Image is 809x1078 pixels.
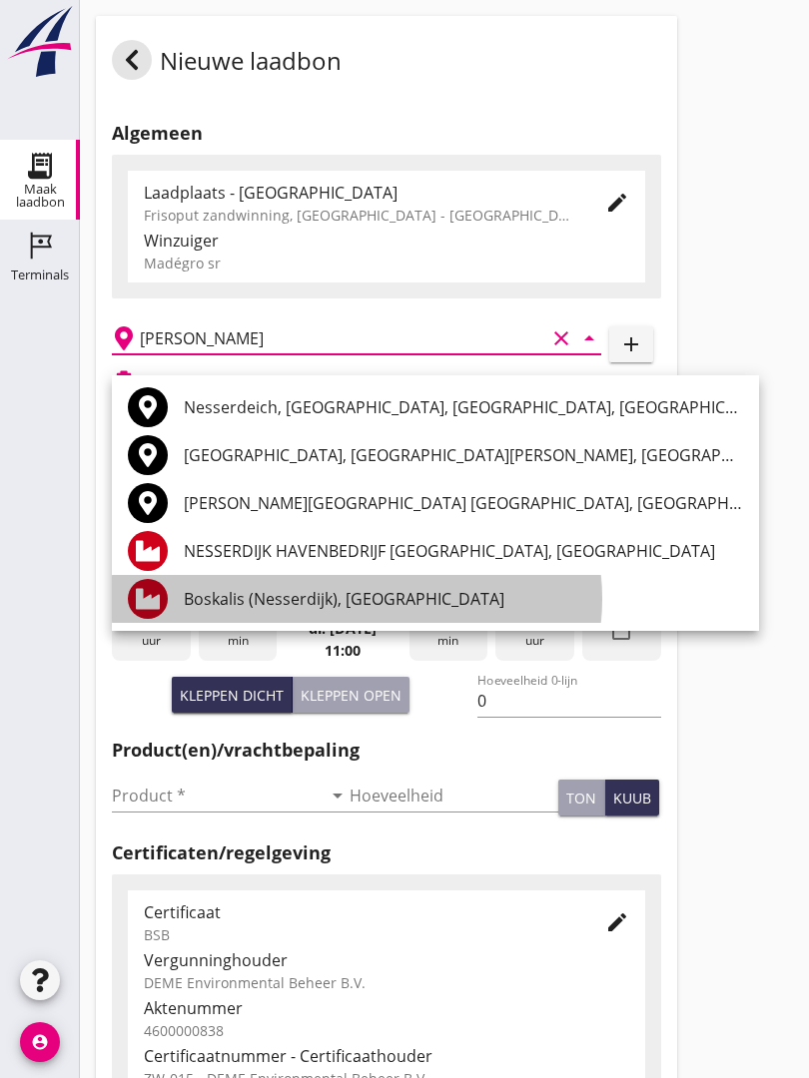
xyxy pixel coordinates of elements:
[184,587,743,611] div: Boskalis (Nesserdijk), [GEOGRAPHIC_DATA]
[184,395,743,419] div: Nesserdeich, [GEOGRAPHIC_DATA], [GEOGRAPHIC_DATA], [GEOGRAPHIC_DATA]
[293,677,409,713] button: Kleppen open
[180,685,284,706] div: Kleppen dicht
[144,924,573,945] div: BSB
[566,788,596,808] div: ton
[605,780,659,815] button: kuub
[144,900,573,924] div: Certificaat
[184,539,743,563] div: NESSERDIJK HAVENBEDRIJF [GEOGRAPHIC_DATA], [GEOGRAPHIC_DATA]
[619,332,643,356] i: add
[350,780,559,811] input: Hoeveelheid
[325,641,361,660] strong: 11:00
[11,269,69,281] div: Terminals
[184,491,743,515] div: [PERSON_NAME][GEOGRAPHIC_DATA] [GEOGRAPHIC_DATA], [GEOGRAPHIC_DATA]
[144,948,629,972] div: Vergunninghouder
[4,5,76,79] img: logo-small.a267ee39.svg
[326,784,350,808] i: arrow_drop_down
[172,677,293,713] button: Kleppen dicht
[558,780,605,815] button: ton
[549,326,573,350] i: clear
[112,780,322,811] input: Product *
[112,40,342,88] div: Nieuwe laadbon
[144,205,573,226] div: Frisoput zandwinning, [GEOGRAPHIC_DATA] - [GEOGRAPHIC_DATA].
[613,788,651,808] div: kuub
[144,1020,629,1041] div: 4600000838
[144,996,629,1020] div: Aktenummer
[144,253,629,273] div: Madégro sr
[144,181,573,205] div: Laadplaats - [GEOGRAPHIC_DATA]
[184,443,743,467] div: [GEOGRAPHIC_DATA], [GEOGRAPHIC_DATA][PERSON_NAME], [GEOGRAPHIC_DATA]
[301,685,402,706] div: Kleppen open
[144,371,246,389] h2: Beladen vaartuig
[20,1022,60,1062] i: account_circle
[112,839,661,866] h2: Certificaten/regelgeving
[605,191,629,215] i: edit
[140,322,545,354] input: Losplaats
[577,326,601,350] i: arrow_drop_down
[112,120,661,147] h2: Algemeen
[477,685,660,717] input: Hoeveelheid 0-lijn
[144,972,629,993] div: DEME Environmental Beheer B.V.
[144,229,629,253] div: Winzuiger
[112,737,661,764] h2: Product(en)/vrachtbepaling
[605,910,629,934] i: edit
[144,1044,629,1068] div: Certificaatnummer - Certificaathouder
